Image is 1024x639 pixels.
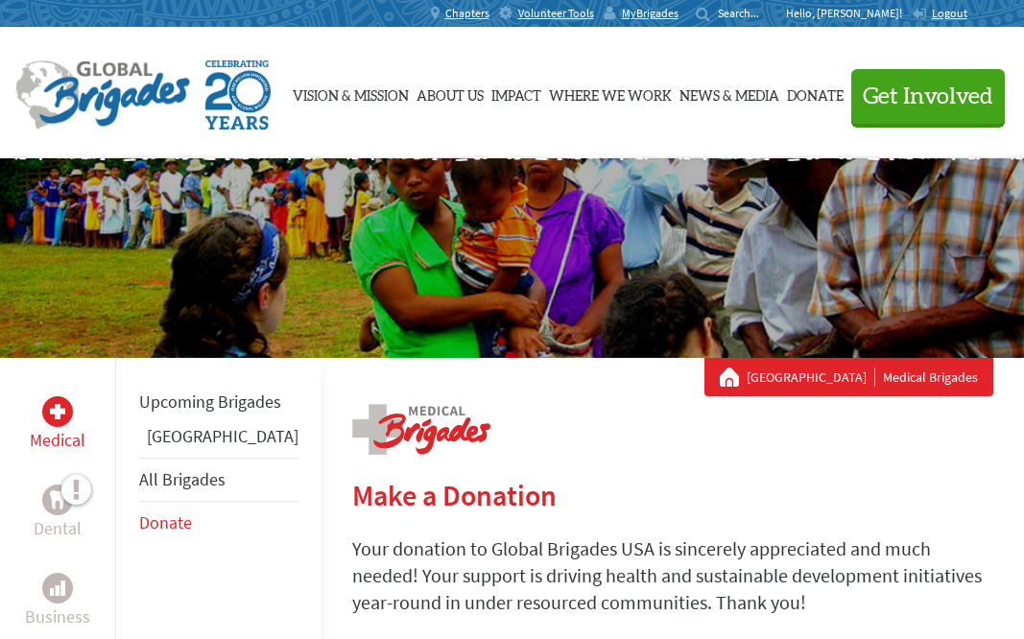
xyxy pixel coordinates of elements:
li: Panama [139,423,298,458]
img: Global Brigades Celebrating 20 Years [205,60,271,130]
a: BusinessBusiness [25,573,90,630]
p: Medical [30,427,85,454]
a: Vision & Mission [293,45,409,141]
a: Impact [491,45,541,141]
img: logo-medical.png [352,404,490,455]
button: Get Involved [851,69,1005,124]
span: Logout [932,6,967,20]
p: Business [25,603,90,630]
img: Business [50,580,65,596]
a: Donate [139,511,192,533]
p: Hello, [PERSON_NAME]! [786,6,912,21]
p: Your donation to Global Brigades USA is sincerely appreciated and much needed! Your support is dr... [352,535,993,616]
a: [GEOGRAPHIC_DATA] [747,367,875,387]
h2: Make a Donation [352,478,993,512]
img: Global Brigades Logo [15,60,190,130]
a: News & Media [679,45,779,141]
a: About Us [417,45,484,141]
a: Upcoming Brigades [139,390,281,413]
li: Donate [139,502,298,544]
a: All Brigades [139,468,226,490]
p: Dental [34,515,82,542]
img: Medical [50,404,65,419]
a: [GEOGRAPHIC_DATA] [147,425,298,447]
span: MyBrigades [622,6,679,21]
span: Get Involved [863,85,993,108]
a: Donate [787,45,844,141]
a: MedicalMedical [30,396,85,454]
a: Logout [912,6,967,21]
span: Chapters [445,6,489,21]
a: DentalDental [34,485,82,542]
div: Business [42,573,73,603]
li: All Brigades [139,458,298,502]
input: Search... [718,6,773,20]
div: Medical Brigades [720,367,978,387]
span: Volunteer Tools [518,6,594,21]
li: Upcoming Brigades [139,381,298,423]
a: Where We Work [549,45,672,141]
div: Medical [42,396,73,427]
div: Dental [42,485,73,515]
img: Dental [50,490,65,509]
